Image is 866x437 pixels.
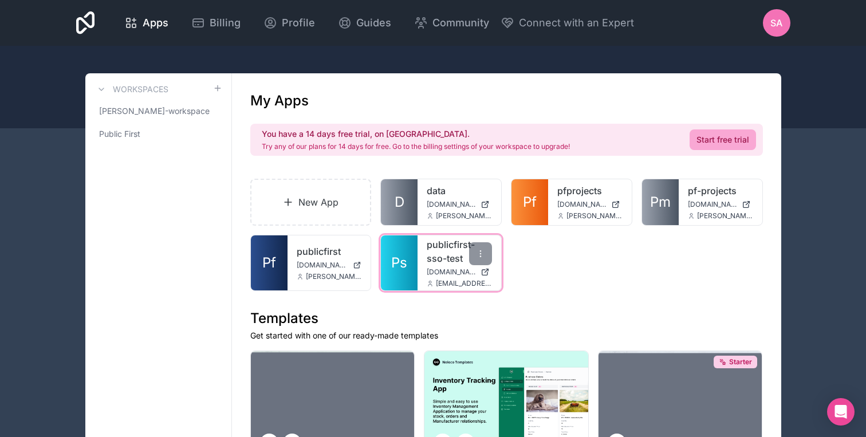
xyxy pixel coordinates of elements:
[650,193,671,211] span: Pm
[501,15,634,31] button: Connect with an Expert
[282,15,315,31] span: Profile
[557,184,623,198] a: pfprojects
[95,124,222,144] a: Public First
[143,15,168,31] span: Apps
[250,309,763,328] h1: Templates
[254,10,324,36] a: Profile
[427,184,492,198] a: data
[827,398,855,426] div: Open Intercom Messenger
[297,261,362,270] a: [DOMAIN_NAME]
[405,10,498,36] a: Community
[690,129,756,150] a: Start free trial
[688,184,753,198] a: pf-projects
[250,179,372,226] a: New App
[523,193,537,211] span: Pf
[729,357,752,367] span: Starter
[427,267,492,277] a: [DOMAIN_NAME]
[427,200,476,209] span: [DOMAIN_NAME]
[391,254,407,272] span: Ps
[95,101,222,121] a: [PERSON_NAME]-workspace
[356,15,391,31] span: Guides
[329,10,400,36] a: Guides
[297,261,349,270] span: [DOMAIN_NAME]
[99,105,210,117] span: [PERSON_NAME]-workspace
[557,200,607,209] span: [DOMAIN_NAME]
[381,235,418,290] a: Ps
[182,10,250,36] a: Billing
[427,200,492,209] a: [DOMAIN_NAME]
[395,193,404,211] span: D
[381,179,418,225] a: D
[99,128,140,140] span: Public First
[511,179,548,225] a: Pf
[697,211,753,221] span: [PERSON_NAME][EMAIL_ADDRESS][DOMAIN_NAME]
[297,245,362,258] a: publicfirst
[210,15,241,31] span: Billing
[113,84,168,95] h3: Workspaces
[115,10,178,36] a: Apps
[519,15,634,31] span: Connect with an Expert
[251,235,288,290] a: Pf
[262,142,570,151] p: Try any of our plans for 14 days for free. Go to the billing settings of your workspace to upgrade!
[688,200,753,209] a: [DOMAIN_NAME]
[262,254,276,272] span: Pf
[432,15,489,31] span: Community
[262,128,570,140] h2: You have a 14 days free trial, on [GEOGRAPHIC_DATA].
[770,16,782,30] span: SA
[250,330,763,341] p: Get started with one of our ready-made templates
[427,238,492,265] a: publicfirst-sso-test
[306,272,362,281] span: [PERSON_NAME][EMAIL_ADDRESS][DOMAIN_NAME]
[436,279,492,288] span: [EMAIL_ADDRESS][DOMAIN_NAME]
[557,200,623,209] a: [DOMAIN_NAME]
[566,211,623,221] span: [PERSON_NAME][EMAIL_ADDRESS][DOMAIN_NAME]
[688,200,737,209] span: [DOMAIN_NAME]
[95,82,168,96] a: Workspaces
[436,211,492,221] span: [PERSON_NAME][EMAIL_ADDRESS][DOMAIN_NAME]
[250,92,309,110] h1: My Apps
[642,179,679,225] a: Pm
[427,267,476,277] span: [DOMAIN_NAME]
